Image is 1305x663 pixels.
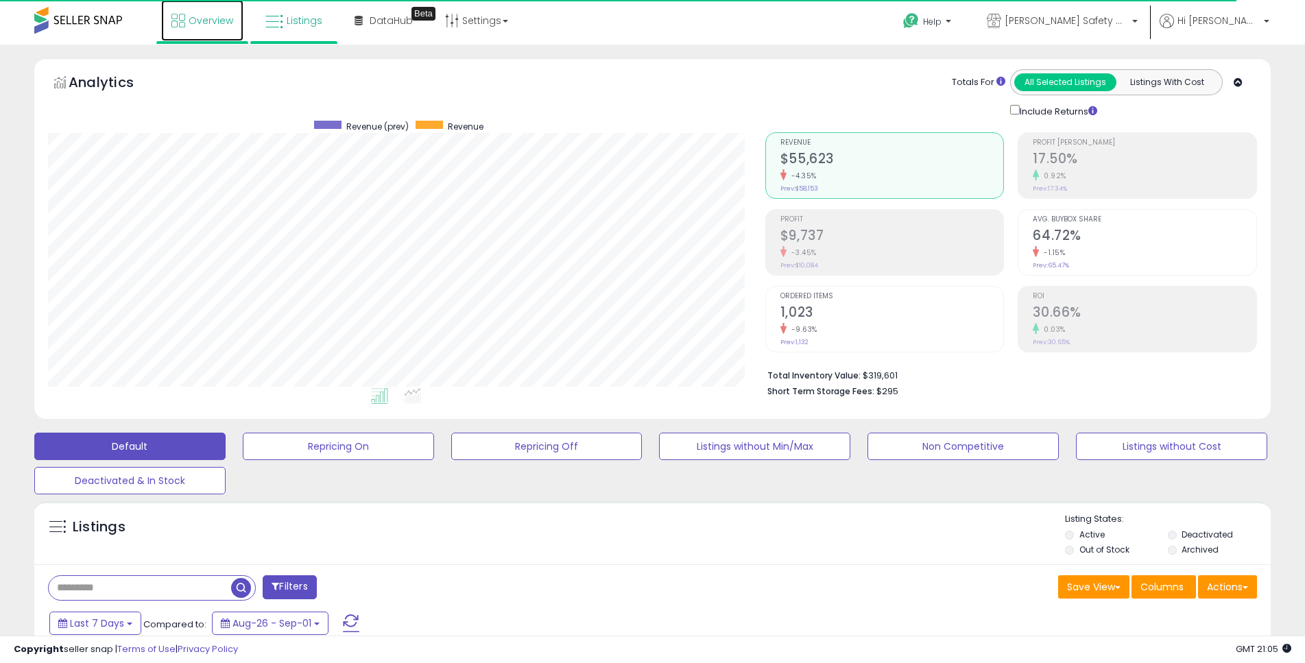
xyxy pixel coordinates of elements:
span: Last 7 Days [70,616,124,630]
label: Out of Stock [1079,544,1129,555]
button: All Selected Listings [1014,73,1116,91]
small: -3.45% [787,248,817,258]
h2: 64.72% [1033,228,1256,246]
h2: 30.66% [1033,304,1256,323]
span: Profit [PERSON_NAME] [1033,139,1256,147]
span: DataHub [370,14,413,27]
span: Avg. Buybox Share [1033,216,1256,224]
h2: 1,023 [780,304,1004,323]
label: Active [1079,529,1105,540]
button: Deactivated & In Stock [34,467,226,494]
button: Listings without Cost [1076,433,1267,460]
button: Filters [263,575,316,599]
div: Totals For [952,76,1005,89]
span: Profit [780,216,1004,224]
span: Columns [1140,580,1184,594]
strong: Copyright [14,642,64,655]
button: Listings without Min/Max [659,433,850,460]
h5: Listings [73,518,125,537]
span: 2025-09-9 21:05 GMT [1236,642,1291,655]
span: Listings [287,14,322,27]
button: Default [34,433,226,460]
p: Listing States: [1065,513,1271,526]
small: Prev: 1,132 [780,338,809,346]
small: -1.15% [1039,248,1065,258]
small: -4.35% [787,171,817,181]
small: Prev: 30.65% [1033,338,1070,346]
span: Hi [PERSON_NAME] [1177,14,1260,27]
div: Tooltip anchor [411,7,435,21]
h2: 17.50% [1033,151,1256,169]
span: [PERSON_NAME] Safety & Supply [1005,14,1128,27]
small: 0.03% [1039,324,1066,335]
i: Get Help [902,12,920,29]
span: Overview [189,14,233,27]
span: Compared to: [143,618,206,631]
a: Hi [PERSON_NAME] [1160,14,1269,45]
span: ROI [1033,293,1256,300]
a: Terms of Use [117,642,176,655]
button: Save View [1058,575,1129,599]
b: Total Inventory Value: [767,370,861,381]
span: Revenue [780,139,1004,147]
a: Help [892,2,965,45]
span: Revenue (prev) [346,121,409,132]
button: Actions [1198,575,1257,599]
div: seller snap | | [14,643,238,656]
span: $295 [876,385,898,398]
b: Short Term Storage Fees: [767,385,874,397]
span: Ordered Items [780,293,1004,300]
span: Help [923,16,942,27]
button: Last 7 Days [49,612,141,635]
small: Prev: 17.34% [1033,184,1067,193]
small: Prev: $10,084 [780,261,818,269]
small: -9.63% [787,324,817,335]
button: Repricing On [243,433,434,460]
label: Archived [1182,544,1219,555]
button: Columns [1132,575,1196,599]
small: Prev: $58,153 [780,184,818,193]
h2: $55,623 [780,151,1004,169]
button: Repricing Off [451,433,643,460]
small: Prev: 65.47% [1033,261,1069,269]
small: 0.92% [1039,171,1066,181]
label: Deactivated [1182,529,1233,540]
h2: $9,737 [780,228,1004,246]
button: Non Competitive [867,433,1059,460]
button: Aug-26 - Sep-01 [212,612,328,635]
li: $319,601 [767,366,1247,383]
h5: Analytics [69,73,160,95]
span: Revenue [448,121,483,132]
a: Privacy Policy [178,642,238,655]
button: Listings With Cost [1116,73,1218,91]
span: Aug-26 - Sep-01 [232,616,311,630]
div: Include Returns [1000,102,1113,119]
